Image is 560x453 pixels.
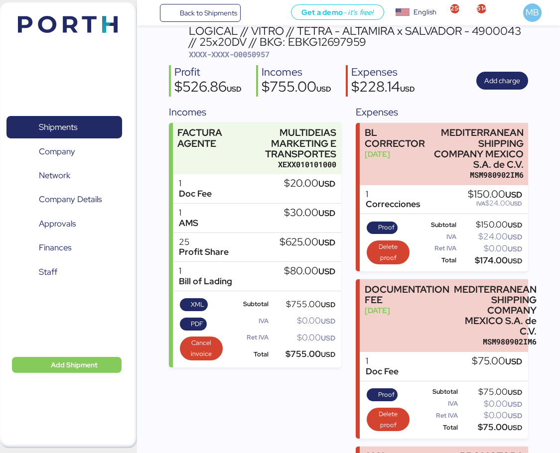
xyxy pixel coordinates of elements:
div: $24.00 [468,200,522,207]
span: USD [318,237,335,248]
span: USD [508,411,522,420]
div: $755.00 [271,350,336,358]
a: Back to Shipments [160,4,241,22]
div: 1 [366,189,420,200]
span: PDF [191,319,203,330]
div: $755.00 [271,301,336,308]
div: $75.00 [460,388,522,396]
div: $0.00 [458,245,522,252]
div: 1 [366,356,399,366]
div: 1 [179,208,198,218]
div: $20.00 [284,178,335,189]
button: Add charge [476,72,528,90]
button: Cancel invoice [180,337,223,360]
button: Add Shipment [12,357,122,373]
div: [DATE] [365,305,449,316]
div: MEDITERRANEAN SHIPPING COMPANY MEXICO S.A. de C.V. [454,284,537,337]
div: Subtotal [415,222,456,228]
div: Ret IVA [415,245,456,252]
button: XML [180,298,208,311]
div: Total [415,257,456,264]
span: USD [508,232,522,241]
div: MEDITERRANEAN SHIPPING COMPANY MEXICO S.A. de C.V. [429,127,524,170]
a: Shipments [6,116,122,139]
div: $150.00 [458,221,522,228]
span: Company Details [39,192,102,207]
div: $30.00 [284,208,335,219]
div: Total [228,351,269,358]
div: Profit [174,65,242,80]
span: USD [400,84,415,94]
button: Menu [143,4,160,21]
span: USD [316,84,331,94]
div: $0.00 [460,400,522,408]
span: Finances [39,240,71,255]
span: USD [227,84,242,94]
div: Doc Fee [366,366,399,377]
div: IVA [228,318,269,325]
span: Delete proof [370,241,407,263]
div: $75.00 [460,424,522,431]
span: USD [508,423,522,432]
div: $80.00 [284,266,335,277]
span: Cancel invoice [183,338,219,359]
a: Network [6,164,122,187]
div: Ret IVA [228,334,269,341]
span: USD [505,189,522,200]
span: MB [526,6,539,19]
span: USD [318,178,335,189]
div: $625.00 [280,237,335,248]
div: 1 [179,178,212,189]
div: $0.00 [460,412,522,419]
span: USD [508,221,522,229]
div: $174.00 [458,257,522,264]
div: $75.00 [472,356,522,367]
span: Network [39,168,70,183]
div: AMS [179,218,198,228]
div: Incomes [262,65,331,80]
button: PDF [180,318,207,331]
span: Delete proof [370,409,407,431]
div: BL CORRECTOR [365,127,425,148]
button: Proof [367,388,398,401]
div: Doc Fee [179,189,212,199]
span: Proof [378,389,395,400]
span: IVA [476,200,485,208]
span: USD [318,266,335,277]
span: USD [508,388,522,397]
a: Company [6,140,122,163]
a: Finances [6,236,122,259]
span: USD [321,350,335,359]
span: USD [318,208,335,219]
span: USD [508,244,522,253]
div: Expenses [351,65,415,80]
button: Delete proof [367,240,410,264]
span: Approvals [39,217,76,231]
div: Total [415,424,458,431]
div: Incomes [169,105,341,119]
div: $0.00 [271,317,336,325]
div: MSM980902IM6 [429,170,524,180]
span: USD [508,400,522,409]
span: USD [321,317,335,326]
span: Staff [39,265,57,279]
span: USD [510,200,522,208]
span: USD [508,256,522,265]
div: Expenses [356,105,528,119]
div: Profit Share [179,247,229,257]
div: IVA [415,233,456,240]
span: Back to Shipments [180,7,237,19]
div: 25 [179,237,229,247]
div: Bill of Lading [179,276,232,287]
div: $0.00 [271,334,336,341]
span: Add charge [484,75,520,87]
span: Shipments [39,120,77,134]
div: IVA [415,400,458,407]
span: Add Shipment [51,359,98,371]
span: USD [321,334,335,342]
div: Subtotal [415,388,458,395]
div: MSM980902IM6 [454,337,537,347]
div: Subtotal [228,301,269,308]
div: XEXX010101000 [241,159,337,170]
a: Approvals [6,213,122,235]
